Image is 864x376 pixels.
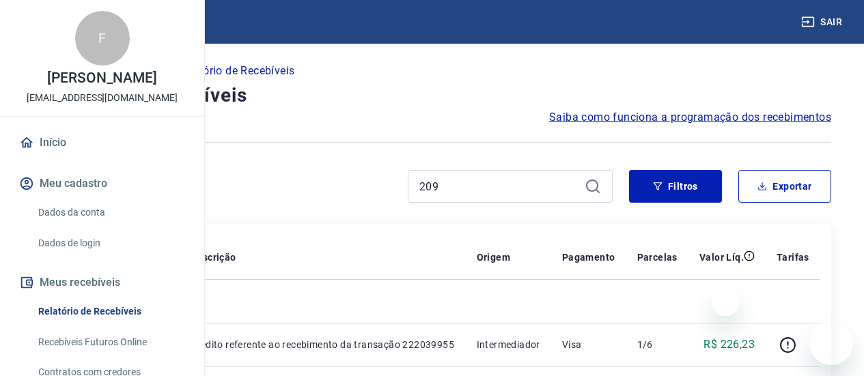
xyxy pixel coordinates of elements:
p: Descrição [191,250,236,264]
a: Relatório de Recebíveis [33,298,188,326]
a: Recebíveis Futuros Online [33,328,188,356]
p: 1/6 [637,338,678,351]
iframe: Botão para abrir a janela de mensagens [809,321,853,365]
p: Pagamento [562,250,615,264]
h4: Relatório de Recebíveis [33,82,831,109]
a: Dados da conta [33,199,188,227]
iframe: Fechar mensagem [712,289,739,316]
p: [PERSON_NAME] [47,71,156,85]
input: Busque pelo número do pedido [419,176,579,197]
p: Intermediador [477,338,540,351]
p: Relatório de Recebíveis [177,63,294,79]
p: Origem [477,250,510,264]
button: Meus recebíveis [16,267,188,298]
p: Valor Líq. [699,250,744,264]
a: Saiba como funciona a programação dos recebimentos [549,109,831,126]
a: Dados de login [33,229,188,257]
p: Crédito referente ao recebimento da transação 222039955 [191,338,455,351]
p: Tarifas [777,250,809,264]
p: Parcelas [637,250,678,264]
button: Exportar [738,170,831,203]
button: Filtros [629,170,722,203]
p: R$ 226,23 [703,336,755,353]
p: Visa [562,338,615,351]
p: [EMAIL_ADDRESS][DOMAIN_NAME] [27,91,178,105]
button: Meu cadastro [16,169,188,199]
div: F [75,11,130,66]
a: Início [16,128,188,158]
button: Sair [798,10,848,35]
